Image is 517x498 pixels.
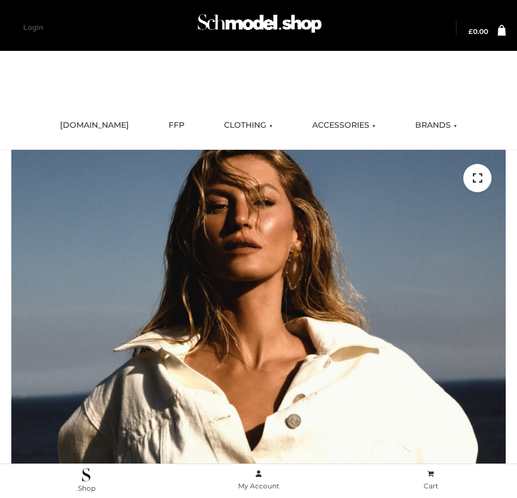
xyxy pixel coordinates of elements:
a: £0.00 [468,28,488,35]
a: Schmodel Admin 964 [192,10,325,46]
a: ACCESSORIES [304,113,384,138]
bdi: 0.00 [468,27,488,36]
a: BRANDS [407,113,466,138]
a: [DOMAIN_NAME] [51,113,137,138]
a: Login [23,23,43,32]
img: Schmodel Admin 964 [195,6,325,46]
span: My Account [238,482,279,490]
span: £ [468,27,473,36]
span: .Shop [76,484,96,492]
span: Cart [424,482,438,490]
a: CLOTHING [216,113,281,138]
img: .Shop [82,468,91,482]
a: Cart [344,467,517,493]
a: My Account [173,467,345,493]
a: FFP [160,113,193,138]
